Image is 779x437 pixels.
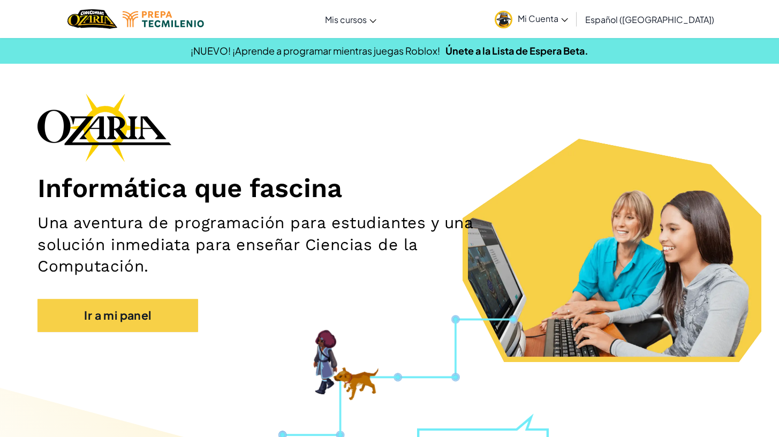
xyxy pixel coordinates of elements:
[445,44,588,57] a: Únete a la Lista de Espera Beta.
[37,212,509,277] h2: Una aventura de programación para estudiantes y una solución inmediata para enseñar Ciencias de l...
[580,5,720,34] a: Español ([GEOGRAPHIC_DATA])
[489,2,573,36] a: Mi Cuenta
[320,5,382,34] a: Mis cursos
[518,13,568,24] span: Mi Cuenta
[585,14,714,25] span: Español ([GEOGRAPHIC_DATA])
[37,299,198,332] a: Ir a mi panel
[37,93,171,162] img: Ozaria branding logo
[123,11,204,27] img: Tecmilenio logo
[67,8,117,30] a: Ozaria by CodeCombat logo
[495,11,512,28] img: avatar
[37,172,742,205] h1: Informática que fascina
[191,44,440,57] span: ¡NUEVO! ¡Aprende a programar mientras juegas Roblox!
[325,14,367,25] span: Mis cursos
[67,8,117,30] img: Home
